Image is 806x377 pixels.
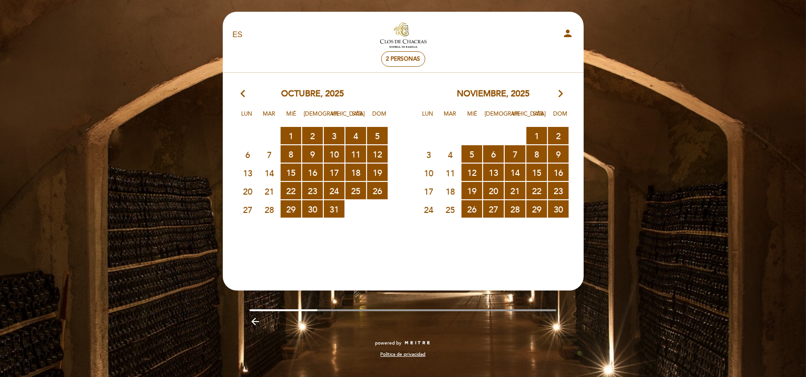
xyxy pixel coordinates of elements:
[324,164,344,181] span: 17
[302,127,323,144] span: 2
[418,146,439,163] span: 3
[462,145,482,163] span: 5
[418,164,439,181] span: 10
[418,201,439,218] span: 24
[376,340,431,346] a: powered by
[457,88,530,100] span: noviembre, 2025
[440,109,459,126] span: Mar
[282,109,300,126] span: Mié
[505,164,525,181] span: 14
[281,127,301,144] span: 1
[367,182,388,199] span: 26
[526,127,547,144] span: 1
[326,109,344,126] span: Vie
[505,182,525,199] span: 21
[462,109,481,126] span: Mié
[418,182,439,200] span: 17
[563,28,574,39] i: person
[324,182,344,199] span: 24
[237,201,258,218] span: 27
[281,182,301,199] span: 22
[548,145,569,163] span: 9
[237,109,256,126] span: Lun
[404,341,431,346] img: MEITRE
[259,182,280,200] span: 21
[548,127,569,144] span: 2
[505,200,525,218] span: 28
[345,164,366,181] span: 18
[376,340,402,346] span: powered by
[548,182,569,199] span: 23
[386,55,420,63] span: 2 personas
[324,127,344,144] span: 3
[440,201,461,218] span: 25
[259,146,280,163] span: 7
[483,200,504,218] span: 27
[367,145,388,163] span: 12
[302,182,323,199] span: 23
[237,182,258,200] span: 20
[483,145,504,163] span: 6
[551,109,570,126] span: Dom
[380,351,425,358] a: Política de privacidad
[483,164,504,181] span: 13
[440,164,461,181] span: 11
[440,146,461,163] span: 4
[529,109,548,126] span: Sáb
[345,145,366,163] span: 11
[281,145,301,163] span: 8
[526,145,547,163] span: 8
[563,28,574,42] button: person
[259,201,280,218] span: 28
[507,109,525,126] span: Vie
[281,200,301,218] span: 29
[462,182,482,199] span: 19
[259,164,280,181] span: 14
[462,200,482,218] span: 26
[462,164,482,181] span: 12
[250,316,261,327] i: arrow_backward
[302,145,323,163] span: 9
[237,164,258,181] span: 13
[526,164,547,181] span: 15
[370,109,389,126] span: Dom
[505,145,525,163] span: 7
[367,127,388,144] span: 5
[241,88,250,100] i: arrow_back_ios
[485,109,503,126] span: [DEMOGRAPHIC_DATA]
[548,164,569,181] span: 16
[526,182,547,199] span: 22
[526,200,547,218] span: 29
[557,88,565,100] i: arrow_forward_ios
[324,200,344,218] span: 31
[548,200,569,218] span: 30
[440,182,461,200] span: 18
[348,109,367,126] span: Sáb
[281,164,301,181] span: 15
[324,145,344,163] span: 10
[237,146,258,163] span: 6
[367,164,388,181] span: 19
[344,22,462,48] a: Clos Turismo
[304,109,322,126] span: [DEMOGRAPHIC_DATA]
[259,109,278,126] span: Mar
[483,182,504,199] span: 20
[345,182,366,199] span: 25
[302,164,323,181] span: 16
[418,109,437,126] span: Lun
[302,200,323,218] span: 30
[281,88,344,100] span: octubre, 2025
[345,127,366,144] span: 4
